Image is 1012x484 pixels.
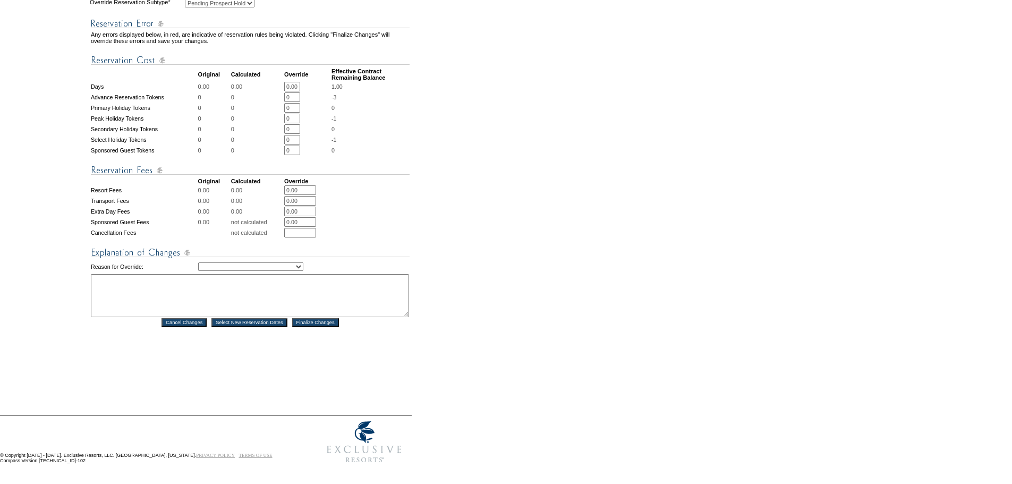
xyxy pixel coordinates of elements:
[198,146,230,155] td: 0
[231,68,283,81] td: Calculated
[231,114,283,123] td: 0
[284,68,330,81] td: Override
[91,228,197,237] td: Cancellation Fees
[331,105,335,111] span: 0
[317,415,412,469] img: Exclusive Resorts
[91,17,410,30] img: Reservation Errors
[239,453,273,458] a: TERMS OF USE
[231,92,283,102] td: 0
[196,453,235,458] a: PRIVACY POLICY
[331,126,335,132] span: 0
[331,94,336,100] span: -3
[91,92,197,102] td: Advance Reservation Tokens
[331,83,343,90] span: 1.00
[198,185,230,195] td: 0.00
[198,207,230,216] td: 0.00
[198,124,230,134] td: 0
[161,318,207,327] input: Cancel Changes
[231,185,283,195] td: 0.00
[91,103,197,113] td: Primary Holiday Tokens
[231,228,283,237] td: not calculated
[198,196,230,206] td: 0.00
[91,260,197,273] td: Reason for Override:
[91,207,197,216] td: Extra Day Fees
[91,114,197,123] td: Peak Holiday Tokens
[91,164,410,177] img: Reservation Fees
[231,135,283,145] td: 0
[91,124,197,134] td: Secondary Holiday Tokens
[91,185,197,195] td: Resort Fees
[91,146,197,155] td: Sponsored Guest Tokens
[198,135,230,145] td: 0
[292,318,339,327] input: Finalize Changes
[231,124,283,134] td: 0
[331,147,335,154] span: 0
[198,103,230,113] td: 0
[91,135,197,145] td: Select Holiday Tokens
[211,318,287,327] input: Select New Reservation Dates
[331,115,336,122] span: -1
[198,92,230,102] td: 0
[198,217,230,227] td: 0.00
[331,137,336,143] span: -1
[91,82,197,91] td: Days
[91,196,197,206] td: Transport Fees
[198,114,230,123] td: 0
[91,217,197,227] td: Sponsored Guest Fees
[284,178,330,184] td: Override
[231,207,283,216] td: 0.00
[91,54,410,67] img: Reservation Cost
[231,217,283,227] td: not calculated
[91,31,410,44] td: Any errors displayed below, in red, are indicative of reservation rules being violated. Clicking ...
[231,146,283,155] td: 0
[198,68,230,81] td: Original
[198,82,230,91] td: 0.00
[91,246,410,259] img: Explanation of Changes
[231,103,283,113] td: 0
[231,196,283,206] td: 0.00
[198,178,230,184] td: Original
[231,178,283,184] td: Calculated
[231,82,283,91] td: 0.00
[331,68,410,81] td: Effective Contract Remaining Balance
